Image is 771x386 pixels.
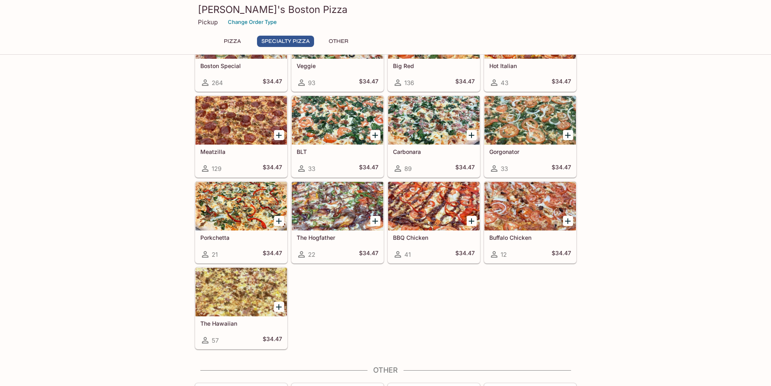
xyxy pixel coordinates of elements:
a: BBQ Chicken41$34.47 [388,181,480,263]
div: The Hogfather [292,182,383,230]
button: Add BLT [370,130,380,140]
p: Pickup [198,18,218,26]
span: 57 [212,337,219,344]
a: The Hogfather22$34.47 [291,181,384,263]
span: 43 [501,79,508,87]
button: Other [321,36,357,47]
button: Add Gorgonator [563,130,573,140]
h5: $34.47 [552,78,571,87]
span: 41 [404,251,411,258]
button: Add The Hogfather [370,216,380,226]
button: Add Meatzilla [274,130,284,140]
h5: Veggie [297,62,378,69]
h5: $34.47 [263,164,282,173]
h5: BBQ Chicken [393,234,475,241]
h5: $34.47 [359,250,378,259]
div: Buffalo Chicken [484,182,576,230]
div: BBQ Chicken [388,182,480,230]
h5: The Hawaiian [200,320,282,327]
h5: BLT [297,148,378,155]
span: 89 [404,165,412,173]
div: Gorgonator [484,96,576,145]
button: Add Buffalo Chicken [563,216,573,226]
div: The Hawaiian [195,268,287,316]
div: Hot Italian [484,10,576,59]
div: Veggie [292,10,383,59]
span: 22 [308,251,315,258]
h5: $34.47 [455,164,475,173]
h5: Gorgonator [489,148,571,155]
span: 21 [212,251,218,258]
button: Add Carbonara [467,130,477,140]
a: Porkchetta21$34.47 [195,181,287,263]
div: Big Red [388,10,480,59]
h5: Porkchetta [200,234,282,241]
button: Add Porkchetta [274,216,284,226]
button: Specialty Pizza [257,36,314,47]
div: Carbonara [388,96,480,145]
h5: $34.47 [359,78,378,87]
span: 12 [501,251,507,258]
button: Add The Hawaiian [274,302,284,312]
h5: Meatzilla [200,148,282,155]
a: Meatzilla129$34.47 [195,96,287,177]
h5: $34.47 [552,250,571,259]
button: Change Order Type [224,16,280,28]
a: Buffalo Chicken12$34.47 [484,181,576,263]
span: 136 [404,79,414,87]
div: Boston Special [195,10,287,59]
h5: $34.47 [263,78,282,87]
span: 129 [212,165,221,173]
div: Meatzilla [195,96,287,145]
span: 264 [212,79,223,87]
button: Add BBQ Chicken [467,216,477,226]
h5: The Hogfather [297,234,378,241]
h3: [PERSON_NAME]'s Boston Pizza [198,3,573,16]
span: 33 [501,165,508,173]
h4: Other [195,366,577,375]
button: Pizza [214,36,251,47]
a: The Hawaiian57$34.47 [195,267,287,349]
h5: Big Red [393,62,475,69]
h5: $34.47 [359,164,378,173]
h5: Buffalo Chicken [489,234,571,241]
h5: Boston Special [200,62,282,69]
span: 33 [308,165,315,173]
h5: $34.47 [263,250,282,259]
a: BLT33$34.47 [291,96,384,177]
h5: $34.47 [455,78,475,87]
h5: Hot Italian [489,62,571,69]
a: Gorgonator33$34.47 [484,96,576,177]
div: Porkchetta [195,182,287,230]
h5: $34.47 [455,250,475,259]
h5: $34.47 [552,164,571,173]
a: Carbonara89$34.47 [388,96,480,177]
h5: $34.47 [263,335,282,345]
h5: Carbonara [393,148,475,155]
span: 93 [308,79,315,87]
div: BLT [292,96,383,145]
